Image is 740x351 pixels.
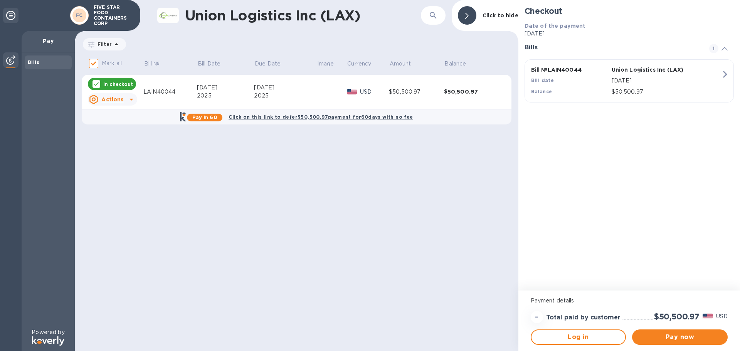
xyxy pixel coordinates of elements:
[546,314,621,321] h3: Total paid by customer
[531,77,554,83] b: Bill date
[538,333,619,342] span: Log in
[101,96,123,102] u: Actions
[638,333,721,342] span: Pay now
[444,60,476,68] span: Balance
[197,92,254,100] div: 2025
[255,60,291,68] span: Due Date
[185,7,421,24] h1: Union Logistics Inc (LAX)
[483,12,518,18] b: Click to hide
[531,66,609,74] p: Bill № LAIN40044
[390,60,421,68] span: Amount
[703,314,713,319] img: USD
[612,88,721,96] p: $50,500.97
[531,329,626,345] button: Log in
[716,312,728,321] p: USD
[525,59,734,102] button: Bill №LAIN40044Union Logistics Inc (LAX)Bill date[DATE]Balance$50,500.97
[229,114,413,120] b: Click on this link to defer $50,500.97 payment for 60 days with no fee
[255,60,281,68] p: Due Date
[525,30,734,38] p: [DATE]
[632,329,728,345] button: Pay now
[28,37,69,45] p: Pay
[198,60,230,68] span: Bill Date
[103,81,133,87] p: In checkout
[197,84,254,92] div: [DATE],
[612,77,721,85] p: [DATE]
[144,60,170,68] span: Bill №
[192,114,217,120] b: Pay in 60
[654,312,700,321] h2: $50,500.97
[525,44,700,51] h3: Bills
[254,84,316,92] div: [DATE],
[143,88,197,96] div: LAIN40044
[94,41,112,47] p: Filter
[531,311,543,323] div: =
[531,297,728,305] p: Payment details
[317,60,334,68] p: Image
[360,88,389,96] p: USD
[32,328,64,336] p: Powered by
[102,59,122,67] p: Mark all
[389,88,444,96] div: $50,500.97
[32,336,64,346] img: Logo
[347,60,371,68] p: Currency
[390,60,411,68] p: Amount
[198,60,220,68] p: Bill Date
[444,60,466,68] p: Balance
[144,60,160,68] p: Bill №
[531,89,552,94] b: Balance
[525,6,734,16] h2: Checkout
[76,12,83,18] b: FC
[525,23,586,29] b: Date of the payment
[94,5,132,26] p: FIVE STAR FOOD CONTAINERS CORP
[612,66,689,74] p: Union Logistics Inc (LAX)
[709,44,718,53] span: 1
[28,59,39,65] b: Bills
[254,92,316,100] div: 2025
[444,88,501,96] div: $50,500.97
[347,89,357,94] img: USD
